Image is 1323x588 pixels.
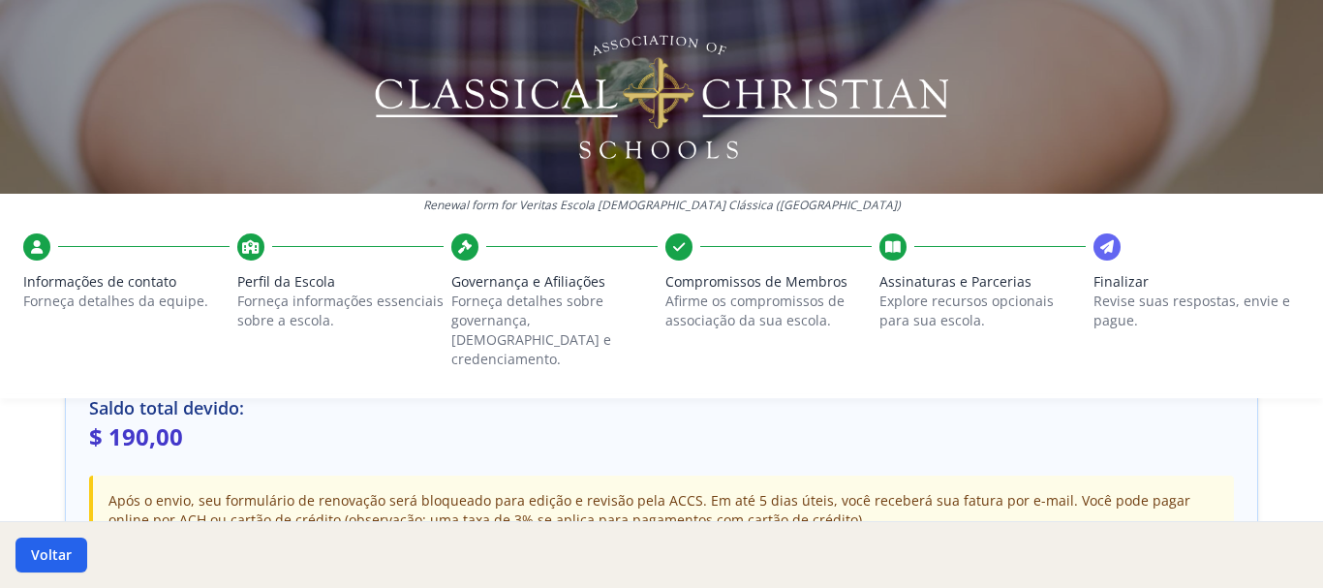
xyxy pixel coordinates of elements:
[23,272,176,291] font: Informações de contato
[372,29,952,165] img: Logotipo
[665,292,845,329] font: Afirme os compromissos de associação da sua escola.
[108,491,1190,529] font: Após o envio, seu formulário de renovação será bloqueado para edição e revisão pela ACCS. Em até ...
[451,272,605,291] font: Governança e Afiliações
[89,420,183,452] font: $ 190,00
[1093,292,1290,329] font: Revise suas respostas, envie e pague.
[237,292,444,329] font: Forneça informações essenciais sobre a escola.
[237,272,335,291] font: Perfil da Escola
[15,538,87,573] button: Voltar
[879,292,1054,329] font: Explore recursos opcionais para sua escola.
[23,292,208,310] font: Forneça detalhes da equipe.
[89,396,244,419] font: Saldo total devido:
[31,545,72,564] font: Voltar
[451,292,611,368] font: Forneça detalhes sobre governança, [DEMOGRAPHIC_DATA] e credenciamento.
[665,272,847,291] font: Compromissos de Membros
[1093,272,1149,291] font: Finalizar
[879,272,1031,291] font: Assinaturas e Parcerias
